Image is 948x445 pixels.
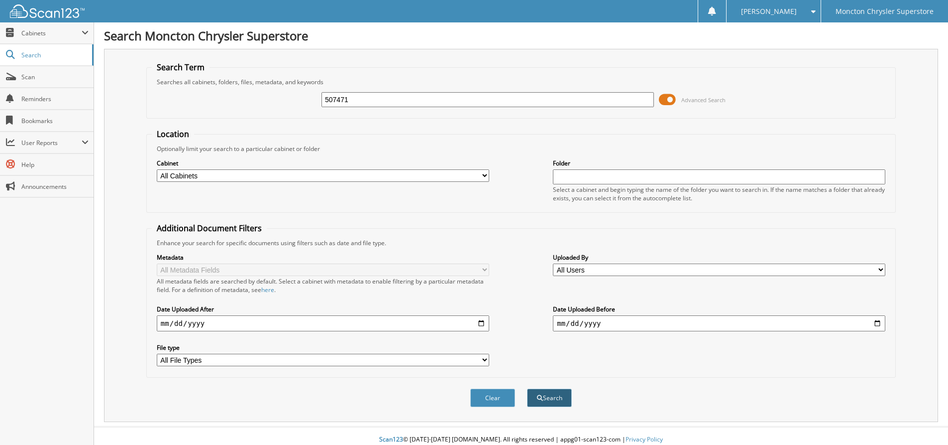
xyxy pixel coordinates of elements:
h1: Search Moncton Chrysler Superstore [104,27,938,44]
label: Date Uploaded After [157,305,489,313]
a: here [261,286,274,294]
legend: Search Term [152,62,210,73]
span: Moncton Chrysler Superstore [836,8,934,14]
span: [PERSON_NAME] [741,8,797,14]
label: Metadata [157,253,489,262]
span: Advanced Search [681,96,726,104]
label: Cabinet [157,159,489,167]
div: Enhance your search for specific documents using filters such as date and file type. [152,239,890,247]
span: Cabinets [21,29,82,37]
span: Scan [21,73,89,81]
span: Announcements [21,182,89,191]
div: Optionally limit your search to a particular cabinet or folder [152,145,890,153]
button: Search [527,389,572,407]
span: Search [21,51,87,59]
span: Scan123 [379,435,403,444]
label: Uploaded By [553,253,885,262]
span: Help [21,160,89,169]
iframe: Chat Widget [898,397,948,445]
div: All metadata fields are searched by default. Select a cabinet with metadata to enable filtering b... [157,277,489,294]
a: Privacy Policy [626,435,663,444]
span: Reminders [21,95,89,103]
div: Searches all cabinets, folders, files, metadata, and keywords [152,78,890,86]
button: Clear [470,389,515,407]
label: Folder [553,159,885,167]
input: end [553,315,885,331]
input: start [157,315,489,331]
span: Bookmarks [21,117,89,125]
label: File type [157,343,489,352]
span: User Reports [21,139,82,147]
legend: Location [152,129,194,140]
img: scan123-logo-white.svg [10,4,85,18]
legend: Additional Document Filters [152,223,267,234]
div: Select a cabinet and begin typing the name of the folder you want to search in. If the name match... [553,185,885,202]
label: Date Uploaded Before [553,305,885,313]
